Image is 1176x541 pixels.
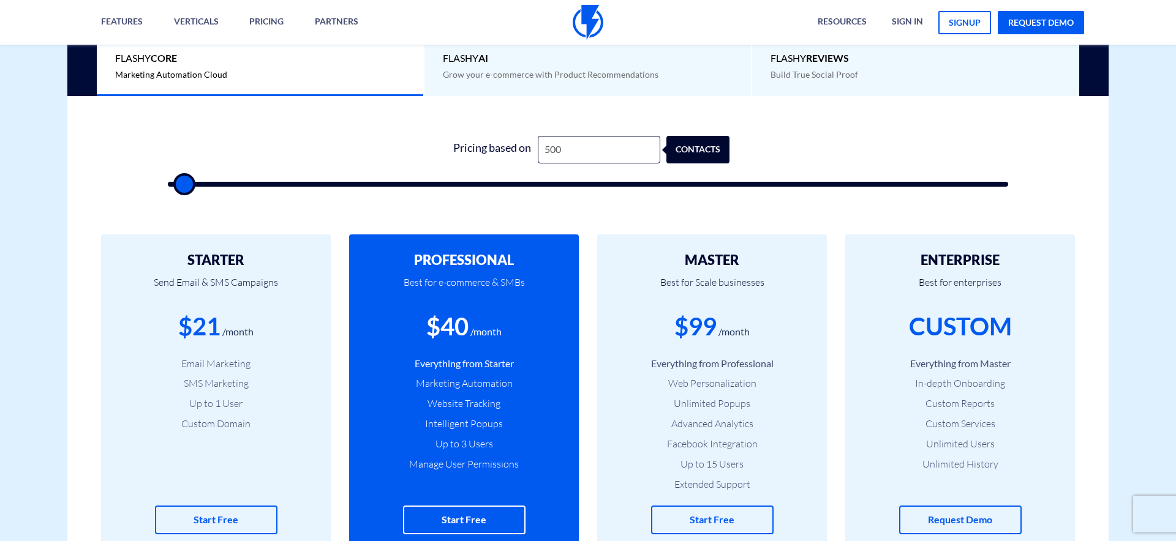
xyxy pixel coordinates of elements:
li: Everything from Master [864,357,1057,371]
li: Unlimited Users [864,437,1057,451]
div: Pricing based on [446,136,538,163]
p: Best for Scale businesses [616,267,809,309]
li: Up to 15 Users [616,457,809,471]
a: request demo [998,11,1084,34]
li: Up to 1 User [119,397,312,411]
h2: STARTER [119,253,312,267]
span: Flashy [115,51,405,65]
a: Start Free [651,506,774,534]
li: Everything from Starter [367,357,560,371]
span: Build True Social Proof [771,69,858,80]
div: $99 [674,309,717,344]
p: Send Email & SMS Campaigns [119,267,312,309]
a: signup [938,11,991,34]
a: Start Free [403,506,526,534]
h2: ENTERPRISE [864,253,1057,267]
div: contacts [673,136,736,163]
li: Manage User Permissions [367,457,560,471]
div: CUSTOM [909,309,1012,344]
li: SMS Marketing [119,376,312,390]
li: Unlimited Popups [616,397,809,411]
span: Flashy [771,51,1061,65]
span: Flashy [443,51,733,65]
li: Marketing Automation [367,376,560,390]
li: Email Marketing [119,357,312,371]
a: Request Demo [899,506,1022,534]
li: In-depth Onboarding [864,376,1057,390]
li: Advanced Analytics [616,417,809,431]
li: Everything from Professional [616,357,809,371]
li: Intelligent Popups [367,417,560,431]
p: Best for enterprises [864,267,1057,309]
li: Extended Support [616,477,809,491]
li: Up to 3 Users [367,437,560,451]
p: Best for e-commerce & SMBs [367,267,560,309]
div: $21 [178,309,221,344]
li: Custom Domain [119,417,312,431]
h2: MASTER [616,253,809,267]
b: Core [151,52,177,64]
b: REVIEWS [806,52,849,64]
li: Facebook Integration [616,437,809,451]
li: Web Personalization [616,376,809,390]
li: Custom Services [864,417,1057,431]
a: Start Free [155,506,277,534]
b: AI [478,52,488,64]
div: /month [718,325,750,339]
div: /month [470,325,502,339]
span: Marketing Automation Cloud [115,69,227,80]
span: Grow your e-commerce with Product Recommendations [443,69,658,80]
h2: PROFESSIONAL [367,253,560,267]
li: Unlimited History [864,457,1057,471]
div: /month [222,325,254,339]
li: Website Tracking [367,397,560,411]
div: $40 [426,309,469,344]
li: Custom Reports [864,397,1057,411]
